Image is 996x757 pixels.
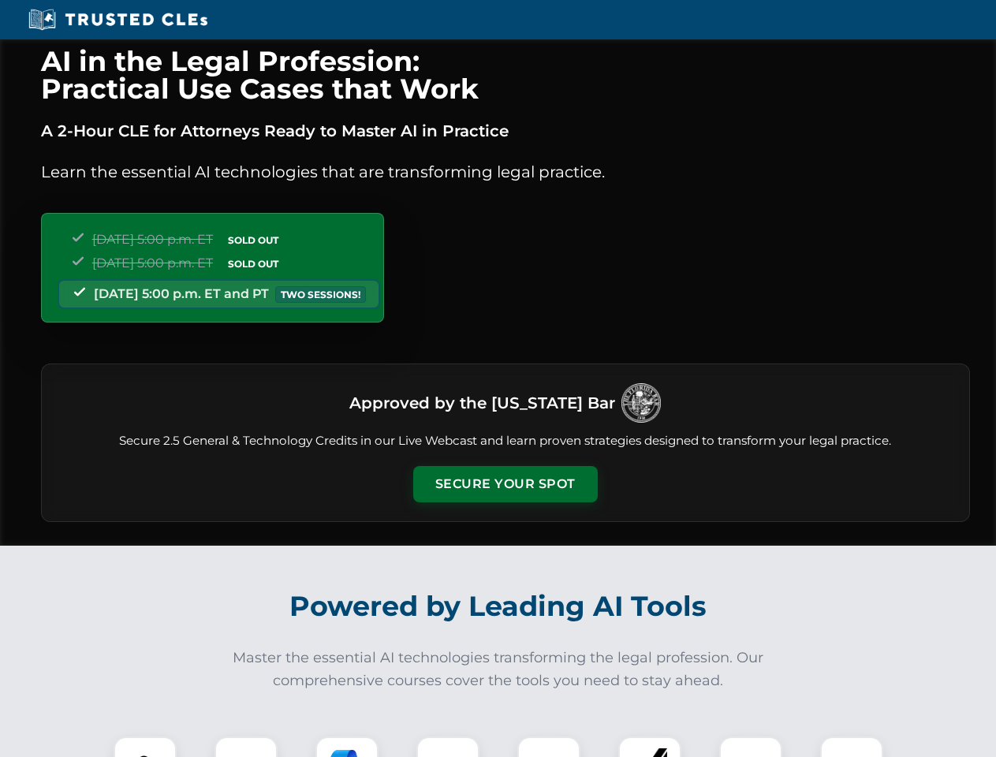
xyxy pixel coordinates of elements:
h1: AI in the Legal Profession: Practical Use Cases that Work [41,47,970,103]
button: Secure Your Spot [413,466,598,502]
span: [DATE] 5:00 p.m. ET [92,232,213,247]
span: [DATE] 5:00 p.m. ET [92,255,213,270]
h2: Powered by Leading AI Tools [62,579,935,634]
span: SOLD OUT [222,232,284,248]
img: Logo [621,383,661,423]
span: SOLD OUT [222,255,284,272]
p: A 2-Hour CLE for Attorneys Ready to Master AI in Practice [41,118,970,144]
img: Trusted CLEs [24,8,212,32]
p: Learn the essential AI technologies that are transforming legal practice. [41,159,970,185]
h3: Approved by the [US_STATE] Bar [349,389,615,417]
p: Master the essential AI technologies transforming the legal profession. Our comprehensive courses... [222,647,774,692]
p: Secure 2.5 General & Technology Credits in our Live Webcast and learn proven strategies designed ... [61,432,950,450]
